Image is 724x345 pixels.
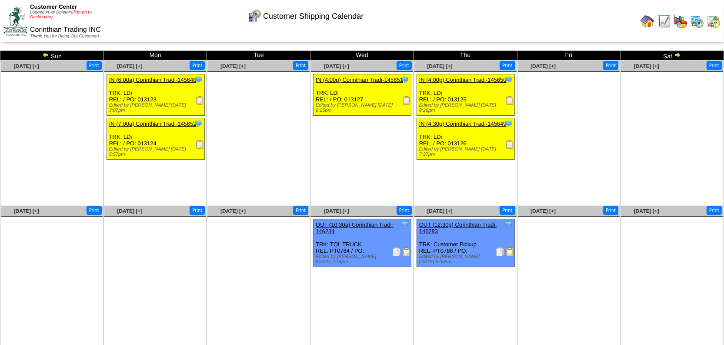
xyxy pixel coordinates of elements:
span: Customer Shipping Calendar [263,12,364,21]
div: TRK: LDi REL: / PO: 013127 [314,74,411,116]
td: Fri [517,51,621,60]
button: Print [397,61,412,70]
button: Print [87,206,102,215]
img: Packing Slip [392,248,401,256]
div: TRK: LDi REL: / PO: 013126 [417,118,514,160]
button: Print [500,206,515,215]
a: [DATE] [+] [14,63,39,69]
img: Tooltip [400,220,409,229]
a: [DATE] [+] [324,208,349,214]
button: Print [190,206,205,215]
img: arrowleft.gif [42,51,49,58]
img: Tooltip [194,119,203,128]
a: (Return to Dashboard) [30,10,92,20]
button: Print [397,206,412,215]
img: Tooltip [194,75,203,84]
img: Receiving Document [506,96,514,105]
span: Thank You for Being Our Customer! [30,34,99,39]
img: home.gif [641,14,654,28]
div: TRK: LDi REL: / PO: 013124 [107,118,204,160]
button: Print [293,206,308,215]
button: Print [190,61,205,70]
td: Tue [207,51,310,60]
button: Print [603,206,618,215]
button: Print [707,206,722,215]
img: Receiving Document [402,96,411,105]
img: Packing Slip [496,248,504,256]
a: [DATE] [+] [324,63,349,69]
div: TRK: LDi REL: / PO: 013123 [107,74,204,116]
img: ZoRoCo_Logo(Green%26Foil)%20jpg.webp [3,7,27,36]
td: Mon [103,51,207,60]
img: Bill of Lading [506,248,514,256]
img: Tooltip [504,119,513,128]
a: IN (6:00a) Corinthian Tradi-145648 [109,77,197,83]
div: Edited by [PERSON_NAME] [DATE] 8:26pm [419,103,514,113]
div: Edited by [PERSON_NAME] [DATE] 5:57pm [109,147,204,157]
span: Corinthian Trading INC [30,26,101,33]
a: [DATE] [+] [530,63,556,69]
span: Customer Center [30,3,77,10]
div: TRK: LDi REL: / PO: 013125 [417,74,514,116]
span: Logged in as Dpieters [30,10,92,20]
img: Bill of Lading [402,248,411,256]
img: line_graph.gif [657,14,671,28]
a: [DATE] [+] [14,208,39,214]
img: arrowright.gif [674,51,681,58]
a: IN (4:30p) Corinthian Tradi-145649 [419,121,507,127]
img: Receiving Document [196,140,204,149]
button: Print [293,61,308,70]
a: [DATE] [+] [634,63,659,69]
img: Tooltip [504,75,513,84]
td: Wed [310,51,414,60]
td: Sun [0,51,104,60]
div: Edited by [PERSON_NAME] [DATE] 5:04pm [419,254,514,265]
a: [DATE] [+] [220,208,246,214]
a: OUT (10:30a) Corinthian Tradi-146234 [316,221,394,234]
a: [DATE] [+] [427,63,452,69]
td: Thu [414,51,517,60]
div: Edited by [PERSON_NAME] [DATE] 9:25pm [316,103,411,113]
div: Edited by [PERSON_NAME] [DATE] 7:37pm [419,147,514,157]
a: [DATE] [+] [220,63,246,69]
img: graph.gif [674,14,687,28]
a: [DATE] [+] [117,208,142,214]
img: Receiving Document [196,96,204,105]
button: Print [707,61,722,70]
img: Tooltip [504,220,513,229]
div: TRK: TQL TRUCK REL: PT0784 / PO: [314,219,411,267]
a: IN (4:00p) Corinthian Tradi-145651 [316,77,403,83]
td: Sat [621,51,724,60]
a: [DATE] [+] [530,208,556,214]
button: Print [87,61,102,70]
img: calendarprod.gif [690,14,704,28]
img: calendarinout.gif [707,14,721,28]
a: [DATE] [+] [117,63,142,69]
div: Edited by [PERSON_NAME] [DATE] 7:14pm [316,254,411,265]
button: Print [500,61,515,70]
div: TRK: Customer Pickup REL: PT0786 / PO: [417,219,514,267]
a: OUT (12:30p) Corinthian Tradi-146283 [419,221,497,234]
a: [DATE] [+] [427,208,452,214]
a: IN (4:00p) Corinthian Tradi-145650 [419,77,507,83]
a: [DATE] [+] [634,208,659,214]
div: Edited by [PERSON_NAME] [DATE] 3:07pm [109,103,204,113]
img: Receiving Document [506,140,514,149]
button: Print [603,61,618,70]
img: Tooltip [400,75,409,84]
a: IN (7:00a) Corinthian Tradi-145652 [109,121,197,127]
img: calendarcustomer.gif [247,9,261,23]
